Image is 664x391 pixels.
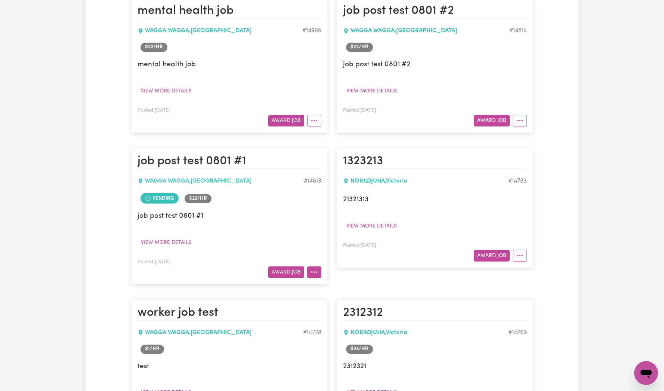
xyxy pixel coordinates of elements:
[303,328,321,337] div: Job ID #14778
[138,260,170,265] span: Posted: [DATE]
[302,26,321,35] div: Job ID #14966
[307,266,321,278] button: More options
[343,328,508,337] div: NORADJUHA , Victoria
[343,195,527,205] p: 21321313
[138,177,304,186] div: WAGGA WAGGA , [GEOGRAPHIC_DATA]
[474,115,510,126] button: Award Job
[508,177,527,186] div: Job ID #14783
[138,26,302,35] div: WAGGA WAGGA , [GEOGRAPHIC_DATA]
[343,220,400,232] button: View more details
[138,4,321,19] h2: mental health job
[138,237,195,248] button: View more details
[304,177,321,186] div: Job ID #14813
[513,250,527,262] button: More options
[268,266,304,278] button: Award Job
[634,361,658,385] iframe: Button to launch messaging window
[138,85,195,97] button: View more details
[268,115,304,126] button: Award Job
[140,193,179,204] span: Job contract pending review by care worker
[343,85,400,97] button: View more details
[343,243,376,248] span: Posted: [DATE]
[140,345,164,354] span: Job rate per hour
[138,211,321,222] p: job post test 0801 #1
[185,194,211,203] span: Job rate per hour
[140,43,167,52] span: Job rate per hour
[508,328,527,337] div: Job ID #14769
[343,26,509,35] div: WAGGA WAGGA , [GEOGRAPHIC_DATA]
[138,361,321,372] p: test
[346,345,373,354] span: Job rate per hour
[343,361,527,372] p: 2312321
[138,59,321,70] p: mental health job
[138,328,303,337] div: WAGGA WAGGA , [GEOGRAPHIC_DATA]
[343,108,376,113] span: Posted: [DATE]
[474,250,510,262] button: Award Job
[343,59,527,70] p: job post test 0801 #2
[307,115,321,126] button: More options
[346,43,373,52] span: Job rate per hour
[513,115,527,126] button: More options
[138,306,321,321] h2: worker job test
[343,4,527,19] h2: job post test 0801 #2
[343,177,508,186] div: NORADJUHA , Victoria
[343,154,527,169] h2: 1323213
[138,154,321,169] h2: job post test 0801 #1
[509,26,527,35] div: Job ID #14814
[343,306,527,321] h2: 2312312
[138,108,170,113] span: Posted: [DATE]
